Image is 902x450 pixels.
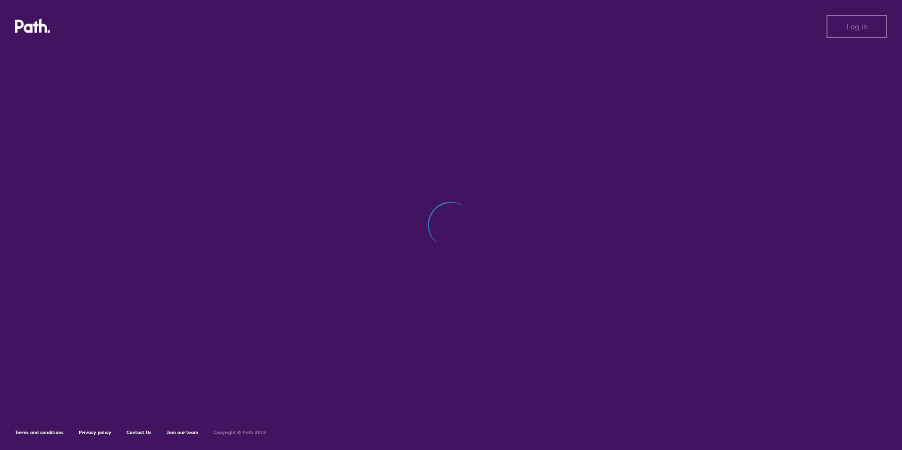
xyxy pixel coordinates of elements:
a: Join our team [167,429,198,435]
a: Privacy policy [79,429,111,435]
button: Log in [827,15,887,38]
a: Terms and conditions [15,429,64,435]
a: Contact Us [126,429,151,435]
h6: Copyright © Path 2018 [213,430,266,435]
span: Log in [846,22,868,31]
